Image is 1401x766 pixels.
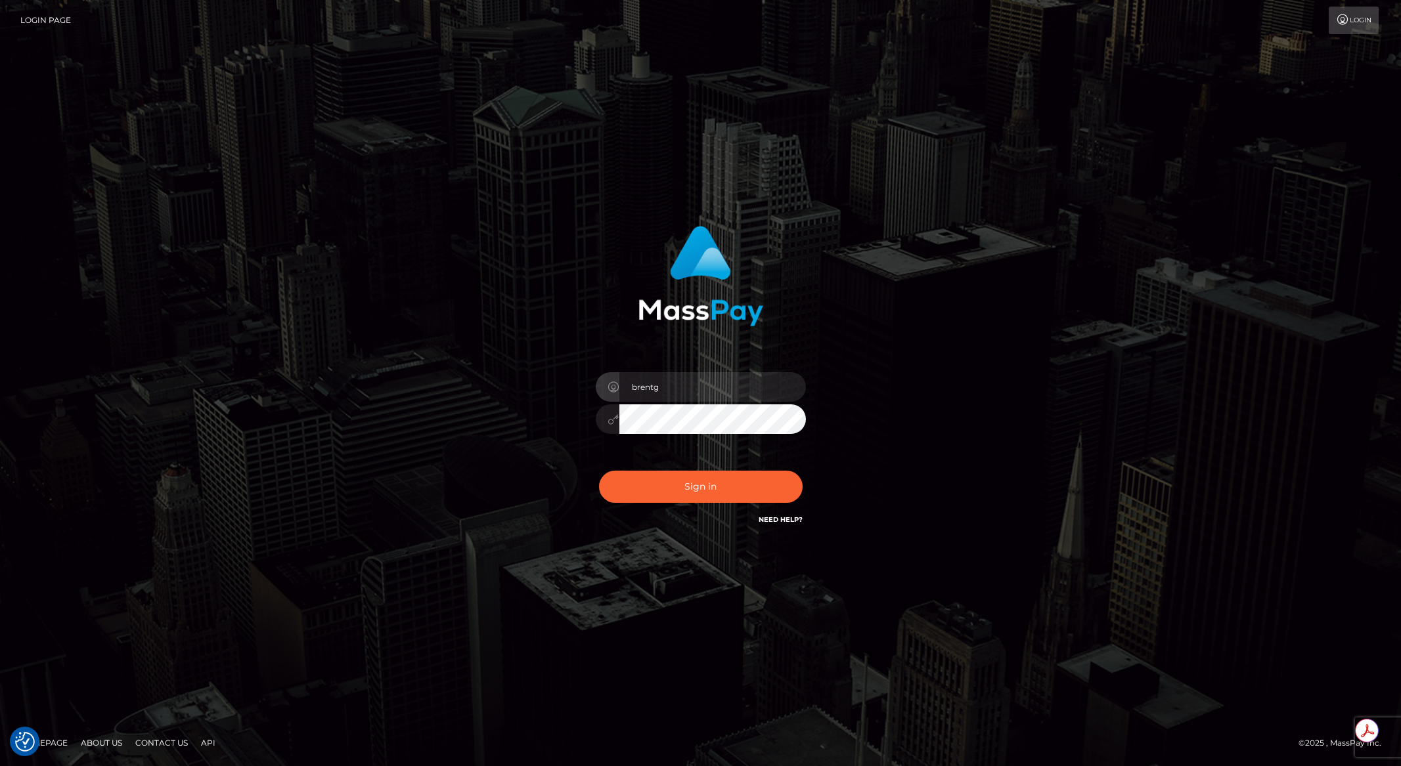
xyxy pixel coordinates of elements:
[15,732,35,752] img: Revisit consent button
[20,7,71,34] a: Login Page
[1299,736,1391,750] div: © 2025 , MassPay Inc.
[619,372,806,402] input: Username...
[599,471,803,503] button: Sign in
[15,732,35,752] button: Consent Preferences
[130,733,193,753] a: Contact Us
[196,733,221,753] a: API
[759,515,803,524] a: Need Help?
[1329,7,1379,34] a: Login
[638,226,763,326] img: MassPay Login
[76,733,127,753] a: About Us
[14,733,73,753] a: Homepage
